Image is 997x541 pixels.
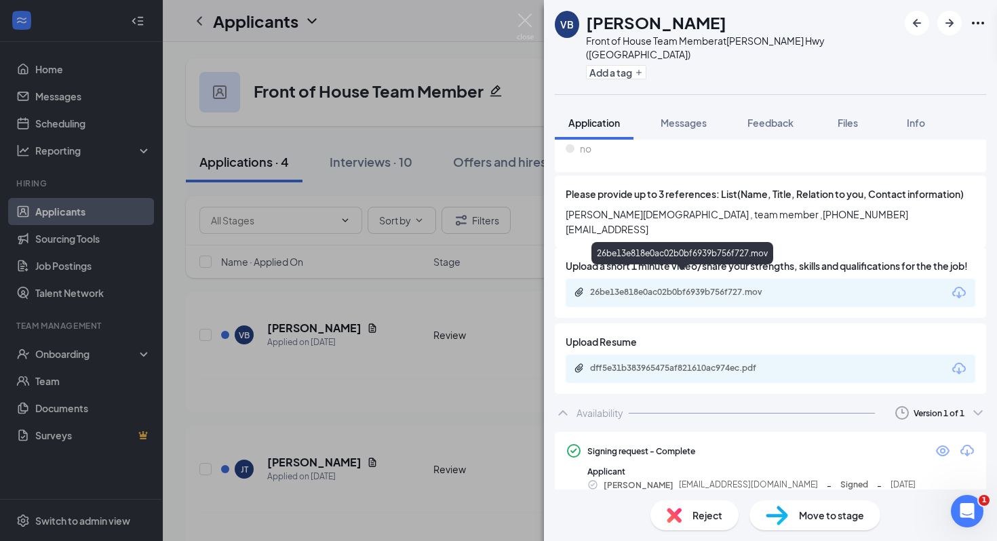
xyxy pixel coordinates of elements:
[970,405,986,421] svg: ChevronDown
[914,407,964,419] div: Version 1 of 1
[935,443,951,459] svg: Eye
[566,207,975,237] span: [PERSON_NAME][DEMOGRAPHIC_DATA] , team member ,[PHONE_NUMBER] [EMAIL_ADDRESS]
[587,479,598,490] svg: CheckmarkCircle
[568,117,620,129] span: Application
[941,15,958,31] svg: ArrowRight
[574,363,585,374] svg: Paperclip
[587,445,695,457] div: Signing request - Complete
[840,479,868,492] span: Signed
[574,363,794,376] a: Paperclipdff5e31b383965475af821610ac974ec.pdf
[951,495,983,527] iframe: Intercom live chat
[877,477,882,492] span: -
[586,65,646,79] button: PlusAdd a tag
[827,477,832,492] span: -
[566,443,582,459] svg: CheckmarkCircle
[574,287,585,298] svg: Paperclip
[937,11,962,35] button: ArrowRight
[574,287,794,300] a: Paperclip26be13e818e0ac02b0bf6939b756f727.mov
[951,361,967,377] svg: Download
[591,242,773,264] div: 26be13e818e0ac02b0bf6939b756f727.mov
[560,18,574,31] div: VB
[799,508,864,523] span: Move to stage
[586,11,726,34] h1: [PERSON_NAME]
[747,117,794,129] span: Feedback
[907,117,925,129] span: Info
[555,405,571,421] svg: ChevronUp
[566,258,968,273] span: Upload a short 1 minute video/share your strengths, skills and qualifications for the the job!
[661,117,707,129] span: Messages
[970,15,986,31] svg: Ellipses
[590,287,780,298] div: 26be13e818e0ac02b0bf6939b756f727.mov
[951,285,967,301] svg: Download
[891,479,916,492] span: [DATE]
[566,334,637,349] span: Upload Resume
[635,68,643,77] svg: Plus
[576,406,623,420] div: Availability
[580,141,591,156] span: no
[679,479,818,492] span: [EMAIL_ADDRESS][DOMAIN_NAME]
[909,15,925,31] svg: ArrowLeftNew
[586,34,898,61] div: Front of House Team Member at [PERSON_NAME] Hwy ([GEOGRAPHIC_DATA])
[894,405,910,421] svg: Clock
[587,466,975,477] div: Applicant
[959,443,975,459] svg: Download
[692,508,722,523] span: Reject
[838,117,858,129] span: Files
[604,478,673,492] span: [PERSON_NAME]
[979,495,990,506] span: 1
[905,11,929,35] button: ArrowLeftNew
[566,186,964,201] span: Please provide up to 3 references: List(Name, Title, Relation to you, Contact information)
[590,363,780,374] div: dff5e31b383965475af821610ac974ec.pdf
